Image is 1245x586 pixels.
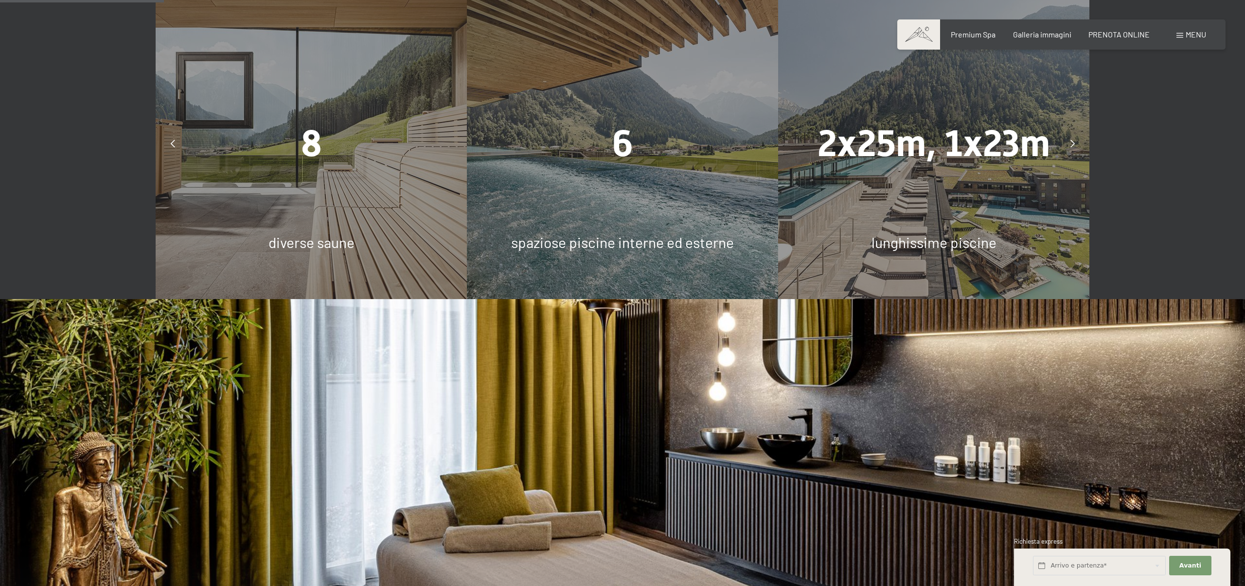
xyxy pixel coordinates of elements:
[511,233,734,251] span: spaziose piscine interne ed esterne
[268,233,355,251] span: diverse saune
[818,122,1050,165] span: 2x25m, 1x23m
[871,233,996,251] span: lunghissime piscine
[1179,561,1201,570] span: Avanti
[1186,30,1206,39] span: Menu
[951,30,996,39] a: Premium Spa
[1013,30,1071,39] a: Galleria immagini
[301,122,322,165] span: 8
[1169,556,1211,576] button: Avanti
[1088,30,1150,39] a: PRENOTA ONLINE
[1014,537,1063,545] span: Richiesta express
[612,122,633,165] span: 6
